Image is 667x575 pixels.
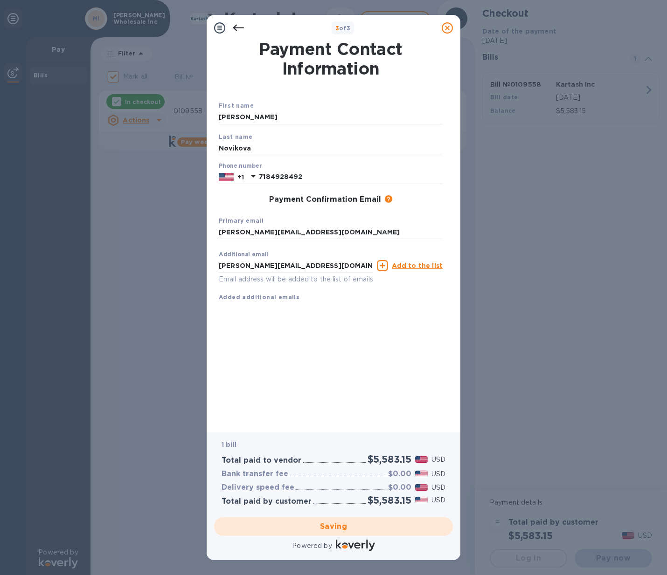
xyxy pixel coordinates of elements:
img: USD [415,456,428,463]
img: USD [415,484,428,491]
input: Enter your primary name [219,226,443,240]
h2: $5,583.15 [368,494,411,506]
img: USD [415,471,428,477]
p: Email address will be added to the list of emails [219,274,373,285]
h3: Total paid by customer [222,497,312,506]
h3: Bank transfer fee [222,470,288,479]
img: USD [415,497,428,503]
input: Enter your phone number [259,170,443,184]
h3: Total paid to vendor [222,456,301,465]
b: Last name [219,133,253,140]
label: Phone number [219,164,262,169]
h1: Payment Contact Information [219,39,443,78]
h3: $0.00 [388,470,411,479]
b: Primary email [219,217,264,224]
b: First name [219,102,254,109]
span: 3 [335,25,339,32]
input: Enter your last name [219,141,443,155]
p: Powered by [292,541,332,551]
h2: $5,583.15 [368,453,411,465]
p: USD [431,495,445,505]
label: Additional email [219,252,268,258]
b: Added additional emails [219,294,299,301]
img: Logo [336,540,375,551]
p: USD [431,455,445,465]
p: USD [431,483,445,493]
b: of 3 [335,25,351,32]
h3: Delivery speed fee [222,483,294,492]
h3: Payment Confirmation Email [269,195,381,204]
p: USD [431,469,445,479]
p: +1 [237,172,244,182]
input: Enter additional email [219,259,373,273]
u: Add to the list [392,262,443,269]
img: US [219,172,234,182]
input: Enter your first name [219,110,443,124]
h3: $0.00 [388,483,411,492]
b: 1 bill [222,441,236,448]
